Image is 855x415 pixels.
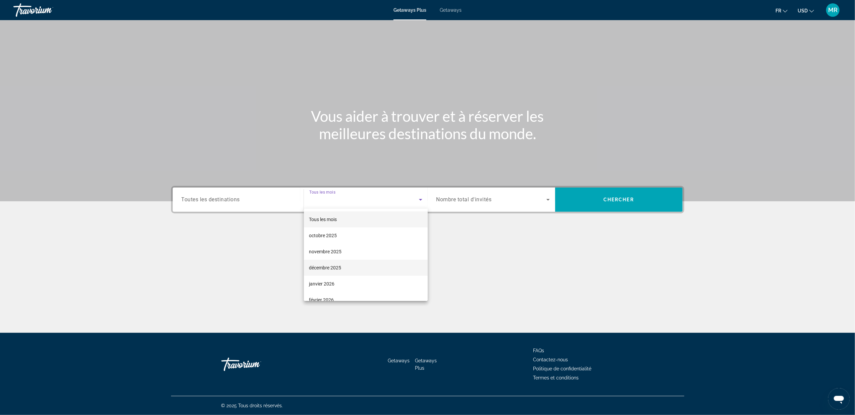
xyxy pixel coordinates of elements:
iframe: Bouton de lancement de la fenêtre de messagerie [828,388,850,410]
span: décembre 2025 [309,264,341,272]
span: novembre 2025 [309,248,342,256]
span: octobre 2025 [309,231,337,240]
span: Tous les mois [309,217,337,222]
span: février 2026 [309,296,334,304]
span: janvier 2026 [309,280,335,288]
